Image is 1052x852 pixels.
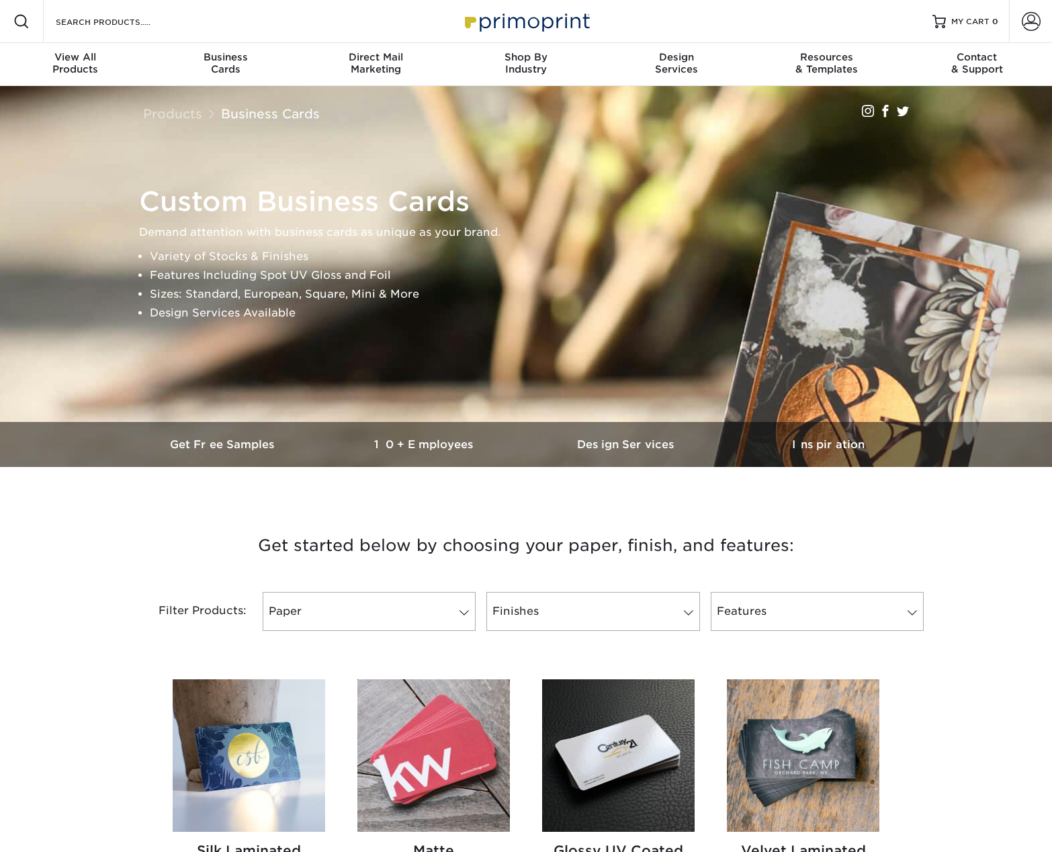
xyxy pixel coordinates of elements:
li: Features Including Spot UV Gloss and Foil [150,266,925,285]
a: Design Services [526,422,728,467]
a: 10+ Employees [324,422,526,467]
h1: Custom Business Cards [139,185,925,218]
div: & Templates [752,51,902,75]
img: Matte Business Cards [357,679,510,832]
a: Paper [263,592,476,631]
h3: Inspiration [728,438,929,451]
span: 0 [992,17,998,26]
a: Contact& Support [902,43,1052,86]
a: Direct MailMarketing [300,43,451,86]
li: Design Services Available [150,304,925,323]
div: Filter Products: [123,592,257,631]
a: Inspiration [728,422,929,467]
h3: 10+ Employees [324,438,526,451]
a: Finishes [486,592,699,631]
div: Services [601,51,752,75]
li: Sizes: Standard, European, Square, Mini & More [150,285,925,304]
a: Features [711,592,924,631]
p: Demand attention with business cards as unique as your brand. [139,223,925,242]
a: Business Cards [221,106,320,121]
a: DesignServices [601,43,752,86]
img: Velvet Laminated Business Cards [727,679,879,832]
input: SEARCH PRODUCTS..... [54,13,185,30]
div: Marketing [300,51,451,75]
span: Direct Mail [300,51,451,63]
span: Resources [752,51,902,63]
a: Resources& Templates [752,43,902,86]
a: Products [143,106,202,121]
div: & Support [902,51,1052,75]
div: Cards [150,51,301,75]
a: Shop ByIndustry [451,43,601,86]
span: MY CART [951,16,990,28]
h3: Get Free Samples [123,438,324,451]
img: Primoprint [459,7,593,36]
img: Glossy UV Coated Business Cards [542,679,695,832]
span: Contact [902,51,1052,63]
h3: Get started below by choosing your paper, finish, and features: [133,515,919,576]
img: Silk Laminated Business Cards [173,679,325,832]
span: Shop By [451,51,601,63]
span: Business [150,51,301,63]
a: Get Free Samples [123,422,324,467]
a: BusinessCards [150,43,301,86]
h3: Design Services [526,438,728,451]
div: Industry [451,51,601,75]
li: Variety of Stocks & Finishes [150,247,925,266]
span: Design [601,51,752,63]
